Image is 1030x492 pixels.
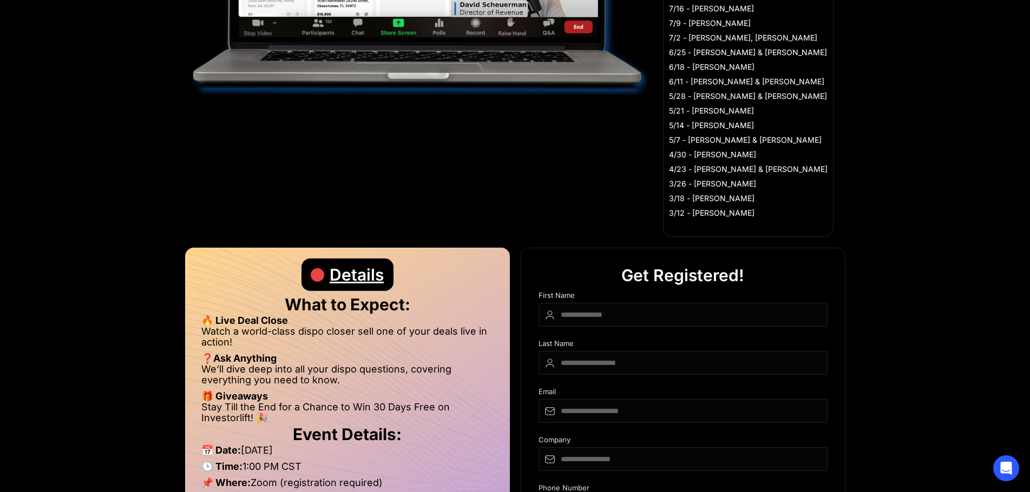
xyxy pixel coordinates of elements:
li: 1:00 PM CST [201,461,494,477]
div: Get Registered! [621,259,744,291]
div: Email [539,388,828,399]
strong: 🎁 Giveaways [201,390,268,402]
li: Watch a world-class dispo closer sell one of your deals live in action! [201,326,494,353]
div: Details [330,258,384,291]
div: Company [539,436,828,447]
strong: Event Details: [293,424,402,444]
div: Last Name [539,340,828,351]
strong: 🔥 Live Deal Close [201,315,288,326]
li: We’ll dive deep into all your dispo questions, covering everything you need to know. [201,364,494,391]
div: First Name [539,291,828,303]
strong: 📅 Date: [201,444,241,456]
strong: 📌 Where: [201,477,251,488]
strong: ❓Ask Anything [201,353,277,364]
li: Stay Till the End for a Chance to Win 30 Days Free on Investorlift! 🎉 [201,402,494,423]
li: [DATE] [201,445,494,461]
div: Open Intercom Messenger [993,455,1019,481]
strong: What to Expect: [285,295,410,314]
strong: 🕒 Time: [201,461,242,472]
